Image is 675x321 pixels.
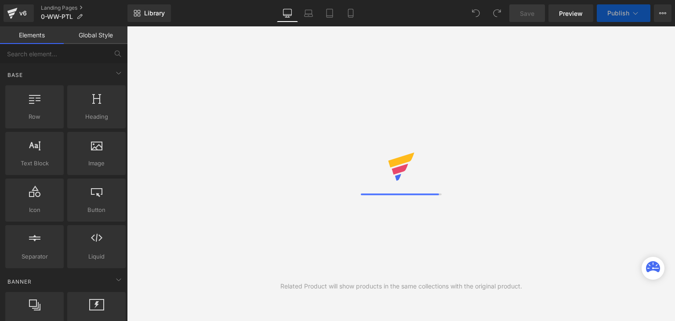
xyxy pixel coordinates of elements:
span: Liquid [70,252,123,261]
a: Landing Pages [41,4,127,11]
div: v6 [18,7,29,19]
button: Redo [488,4,506,22]
span: Base [7,71,24,79]
a: v6 [4,4,34,22]
a: Laptop [298,4,319,22]
button: Publish [597,4,650,22]
span: Text Block [8,159,61,168]
span: 0-WW-PTL [41,13,73,20]
span: Preview [559,9,583,18]
button: Undo [467,4,485,22]
span: Heading [70,112,123,121]
a: Tablet [319,4,340,22]
span: Image [70,159,123,168]
span: Button [70,205,123,215]
a: Mobile [340,4,361,22]
a: Preview [548,4,593,22]
a: New Library [127,4,171,22]
a: Global Style [64,26,127,44]
span: Library [144,9,165,17]
span: Row [8,112,61,121]
span: Icon [8,205,61,215]
span: Save [520,9,534,18]
span: Banner [7,277,33,286]
span: Publish [607,10,629,17]
a: Desktop [277,4,298,22]
div: Related Product will show products in the same collections with the original product. [280,281,522,291]
button: More [654,4,671,22]
span: Separator [8,252,61,261]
